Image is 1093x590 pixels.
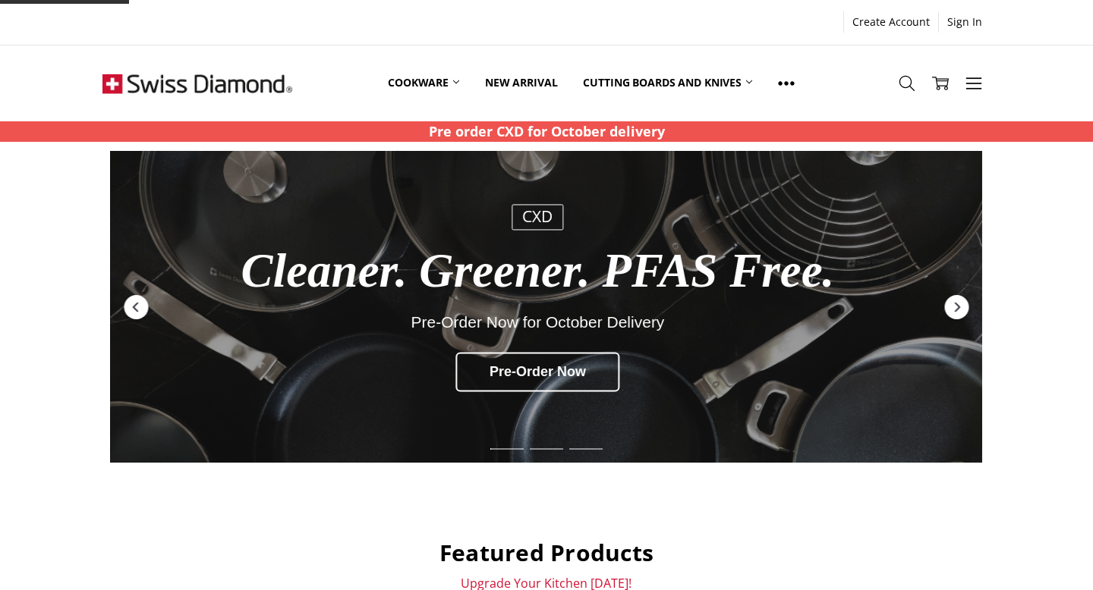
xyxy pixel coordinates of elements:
[102,538,991,567] h2: Featured Products
[566,439,606,459] div: Slide 3 of 6
[765,49,808,118] a: Show All
[844,11,938,33] a: Create Account
[527,439,566,459] div: Slide 2 of 6
[487,439,527,459] div: Slide 1 of 6
[939,11,991,33] a: Sign In
[102,46,292,121] img: Free Shipping On Every Order
[570,49,765,117] a: Cutting boards and knives
[375,49,472,117] a: Cookware
[456,352,621,391] div: Pre-Order Now
[216,313,859,331] div: Pre-Order Now for October Delivery
[122,293,150,320] div: Previous
[472,49,570,117] a: New arrival
[110,151,982,463] a: Redirect to https://swissdiamond.com.au/cookware/shop-by-collection/cxd/
[512,204,564,231] div: CXD
[216,246,859,298] div: Cleaner. Greener. PFAS Free.
[943,293,970,320] div: Next
[429,122,665,140] strong: Pre order CXD for October delivery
